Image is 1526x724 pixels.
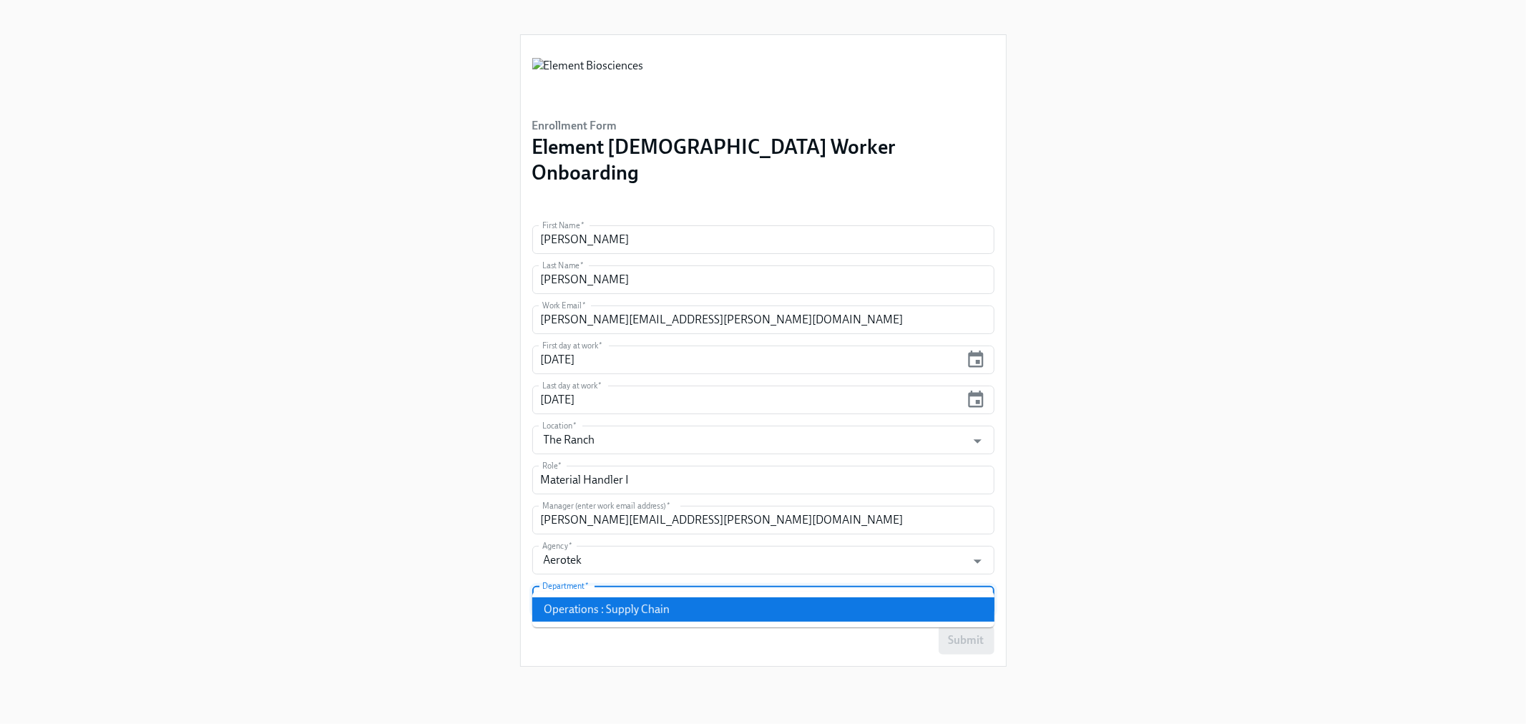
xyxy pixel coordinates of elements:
h6: Enrollment Form [532,118,994,134]
h3: Element [DEMOGRAPHIC_DATA] Worker Onboarding [532,134,994,185]
button: Open [967,430,989,452]
input: MM/DD/YYYY [532,346,961,374]
li: Operations : Supply Chain [532,597,994,622]
img: Element Biosciences [532,58,644,101]
input: MM/DD/YYYY [532,386,961,414]
button: Open [967,550,989,572]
